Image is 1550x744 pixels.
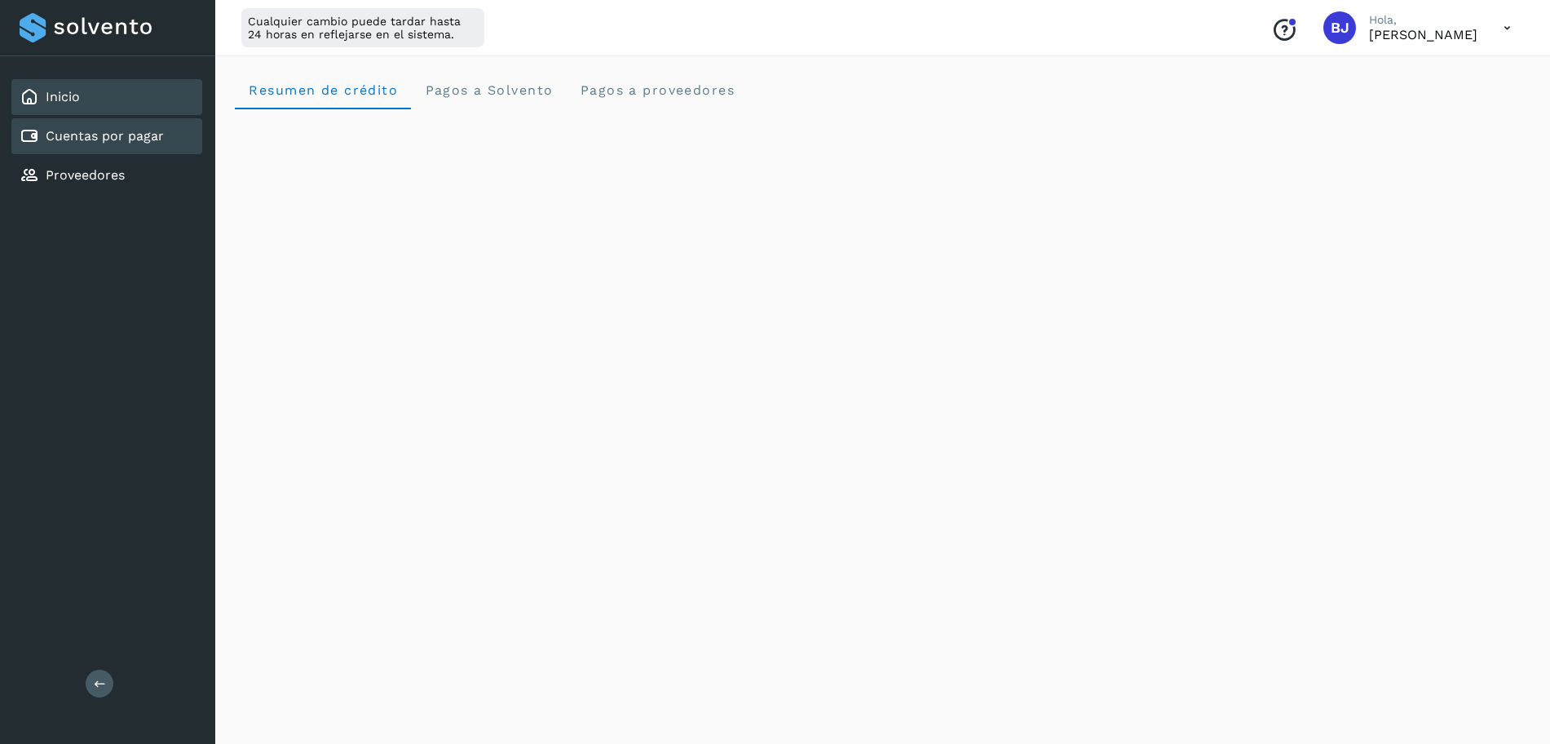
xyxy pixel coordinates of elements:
[241,8,484,47] div: Cualquier cambio puede tardar hasta 24 horas en reflejarse en el sistema.
[11,79,202,115] div: Inicio
[579,82,735,98] span: Pagos a proveedores
[1369,13,1477,27] p: Hola,
[248,82,398,98] span: Resumen de crédito
[46,89,80,104] a: Inicio
[11,157,202,193] div: Proveedores
[46,167,125,183] a: Proveedores
[11,118,202,154] div: Cuentas por pagar
[46,128,164,144] a: Cuentas por pagar
[1369,27,1477,42] p: Brayant Javier Rocha Martinez
[424,82,553,98] span: Pagos a Solvento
